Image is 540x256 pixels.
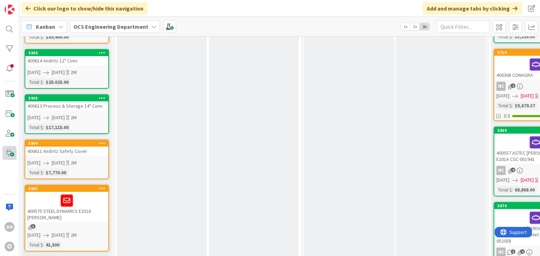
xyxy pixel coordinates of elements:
[437,20,489,33] input: Quick Filter...
[513,186,536,194] div: 68,868.00
[25,186,108,192] div: 5885
[25,56,108,65] div: 400614 Andritz 12" Conv
[25,140,108,147] div: 5904
[25,95,108,110] div: 5905400613 Process & Storage 14" Conv
[27,78,43,86] div: Total $
[27,33,43,41] div: Total $
[5,242,14,251] div: O
[27,123,43,131] div: Total $
[410,23,420,30] span: 2x
[31,224,36,229] span: 3
[43,33,44,41] span: :
[25,50,108,65] div: 5906400614 Andritz 12" Conv
[496,186,512,194] div: Total $
[28,186,108,191] div: 5885
[5,5,14,14] img: Visit kanbanzone.com
[512,186,513,194] span: :
[25,192,108,222] div: 400575 STEEL DYNAMICS E331D [PERSON_NAME]
[27,114,40,121] span: [DATE]
[15,1,32,9] span: Support
[25,94,109,134] a: 5905400613 Process & Storage 14" Conv[DATE][DATE]2MTotal $:$17,115.00
[43,169,44,176] span: :
[423,2,522,15] div: Add and manage tabs by clicking
[496,166,506,175] div: NC
[496,92,509,100] span: [DATE]
[44,241,61,249] div: 41,500
[401,23,410,30] span: 1x
[25,147,108,156] div: 400611 Andritz Safety Cover
[25,140,109,179] a: 5904400611 Andritz Safety Cover[DATE][DATE]2MTotal $:$7,770.00
[25,49,109,89] a: 5906400614 Andritz 12" Conv[DATE][DATE]2MTotal $:$25.025.00
[420,23,429,30] span: 3x
[511,249,515,254] span: 1
[28,50,108,55] div: 5906
[503,112,510,120] span: 3/3
[73,23,148,30] b: OCS Engineering Department
[25,140,108,156] div: 5904400611 Andritz Safety Cover
[43,78,44,86] span: :
[71,114,77,121] div: 2M
[513,33,536,40] div: 33,195.00
[521,92,534,100] span: [DATE]
[512,102,513,109] span: :
[25,186,108,222] div: 5885400575 STEEL DYNAMICS E331D [PERSON_NAME]
[71,69,77,76] div: 2M
[27,241,43,249] div: Total $
[21,2,148,15] div: Click our logo to show/hide this navigation
[25,185,109,251] a: 5885400575 STEEL DYNAMICS E331D [PERSON_NAME][DATE][DATE]2MTotal $:41,500
[36,22,55,31] span: Kanban
[511,168,515,172] span: 4
[513,102,537,109] div: $5,679.37
[43,241,44,249] span: :
[496,33,512,40] div: Total $
[44,78,70,86] div: $25.025.00
[521,176,534,184] span: [DATE]
[52,231,65,239] span: [DATE]
[27,231,40,239] span: [DATE]
[25,101,108,110] div: 400613 Process & Storage 14" Conv
[44,123,70,131] div: $17,115.00
[71,231,77,239] div: 2M
[27,159,40,167] span: [DATE]
[43,123,44,131] span: :
[512,33,513,40] span: :
[44,33,70,41] div: $89,400.00
[52,69,65,76] span: [DATE]
[52,159,65,167] span: [DATE]
[520,249,525,254] span: 4
[511,83,515,88] span: 2
[496,102,512,109] div: Total $
[27,69,40,76] span: [DATE]
[25,50,108,56] div: 5906
[28,96,108,101] div: 5905
[496,82,506,91] div: NC
[25,95,108,101] div: 5905
[5,222,14,232] div: DH
[28,141,108,146] div: 5904
[44,169,68,176] div: $7,770.00
[496,176,509,184] span: [DATE]
[52,114,65,121] span: [DATE]
[27,169,43,176] div: Total $
[71,159,77,167] div: 2M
